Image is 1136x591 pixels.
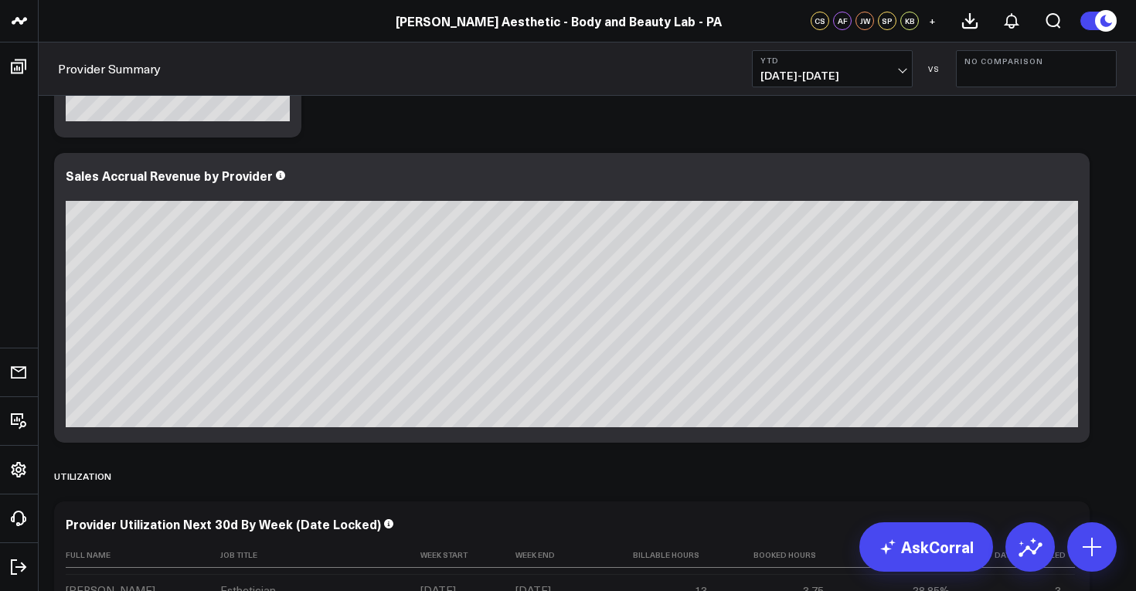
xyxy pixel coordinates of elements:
th: Full Name [66,542,220,568]
div: CS [811,12,829,30]
th: Booked Hours [721,542,838,568]
div: SP [878,12,896,30]
button: No Comparison [956,50,1117,87]
div: KB [900,12,919,30]
th: Job Title [220,542,420,568]
div: VS [920,64,948,73]
button: YTD[DATE]-[DATE] [752,50,913,87]
th: Utilization Rate [838,542,964,568]
th: Week End [515,542,600,568]
div: Sales Accrual Revenue by Provider [66,167,273,184]
a: AskCorral [859,522,993,572]
span: [DATE] - [DATE] [760,70,904,82]
div: Provider Utilization Next 30d By Week (Date Locked) [66,515,381,532]
a: [PERSON_NAME] Aesthetic - Body and Beauty Lab - PA [396,12,722,29]
span: + [929,15,936,26]
div: UTILIZATION [54,458,111,494]
th: Billable Hours [600,542,722,568]
b: YTD [760,56,904,65]
div: AF [833,12,852,30]
div: JW [855,12,874,30]
b: No Comparison [964,56,1108,66]
th: Week Start [420,542,515,568]
a: Provider Summary [58,60,161,77]
button: + [923,12,941,30]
